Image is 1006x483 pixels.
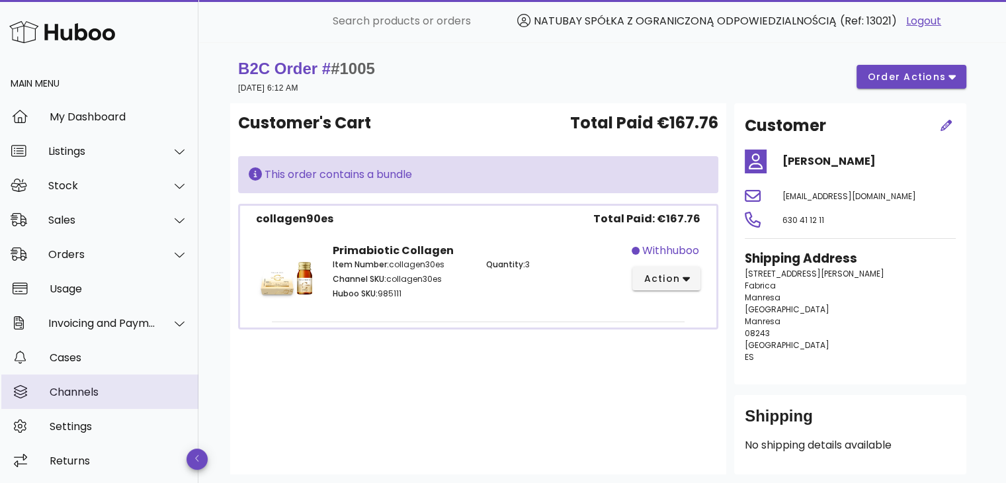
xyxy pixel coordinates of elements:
[782,191,916,202] span: [EMAIL_ADDRESS][DOMAIN_NAME]
[48,248,156,261] div: Orders
[745,328,770,339] span: 08243
[48,317,156,329] div: Invoicing and Payments
[486,259,624,271] p: 3
[9,18,115,46] img: Huboo Logo
[745,114,826,138] h2: Customer
[745,280,776,291] span: Fabrica
[50,420,188,433] div: Settings
[534,13,837,28] span: NATUBAY SPÓŁKA Z OGRANICZONĄ ODPOWIEDZIALNOŚCIĄ
[333,273,470,285] p: collagen30es
[782,214,824,226] span: 630 41 12 11
[593,211,700,227] span: Total Paid: €167.76
[642,243,699,259] span: withhuboo
[333,288,470,300] p: 985111
[745,268,884,279] span: [STREET_ADDRESS][PERSON_NAME]
[782,154,956,169] h4: [PERSON_NAME]
[238,111,371,135] span: Customer's Cart
[48,145,156,157] div: Listings
[840,13,897,28] span: (Ref: 13021)
[256,243,317,304] img: Product Image
[333,259,389,270] span: Item Number:
[745,351,754,363] span: ES
[333,288,378,299] span: Huboo SKU:
[256,211,333,227] div: collagen90es
[333,273,386,285] span: Channel SKU:
[745,316,780,327] span: Manresa
[745,406,956,437] div: Shipping
[857,65,966,89] button: order actions
[486,259,525,270] span: Quantity:
[249,167,708,183] div: This order contains a bundle
[745,292,780,303] span: Manresa
[50,455,188,467] div: Returns
[570,111,718,135] span: Total Paid €167.76
[238,60,375,77] strong: B2C Order #
[867,70,946,84] span: order actions
[333,259,470,271] p: collagen30es
[906,13,941,29] a: Logout
[632,267,700,290] button: action
[50,283,188,295] div: Usage
[50,386,188,398] div: Channels
[333,243,454,258] strong: Primabiotic Collagen
[745,339,829,351] span: [GEOGRAPHIC_DATA]
[48,179,156,192] div: Stock
[745,304,829,315] span: [GEOGRAPHIC_DATA]
[238,83,298,93] small: [DATE] 6:12 AM
[48,214,156,226] div: Sales
[50,110,188,123] div: My Dashboard
[643,272,680,286] span: action
[50,351,188,364] div: Cases
[331,60,375,77] span: #1005
[745,437,956,453] p: No shipping details available
[745,249,956,268] h3: Shipping Address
